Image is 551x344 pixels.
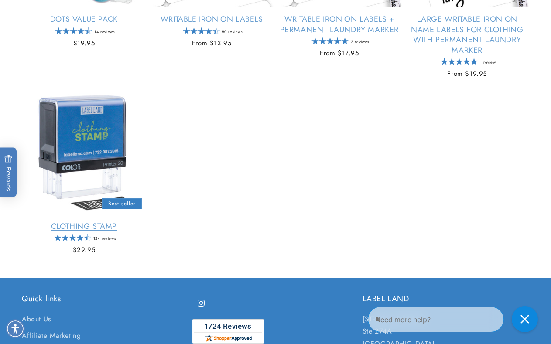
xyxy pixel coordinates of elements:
[363,294,529,304] h2: LABEL LAND
[368,303,542,335] iframe: Gorgias Floating Chat
[22,313,51,328] a: About Us
[22,221,146,232] a: Clothing Stamp
[150,14,274,24] a: Writable Iron-On Labels
[405,14,529,55] a: Large Writable Iron-On Name Labels for Clothing with Permanent Laundry Marker
[22,14,146,24] a: Dots Value Pack
[22,294,188,304] h2: Quick links
[4,154,13,191] span: Rewards
[277,14,402,35] a: Writable Iron-On Labels + Permanent Laundry Marker
[6,319,25,338] div: Accessibility Menu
